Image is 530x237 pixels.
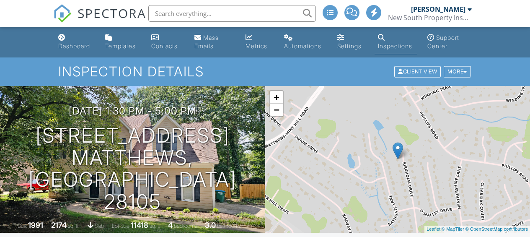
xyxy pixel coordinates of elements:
a: Client View [393,68,443,74]
a: © MapTiler [442,227,464,232]
div: Inspections [378,42,412,49]
a: Mass Emails [191,30,235,54]
div: 1991 [28,221,43,229]
div: | [424,226,530,233]
span: sq.ft. [150,223,160,229]
h1: Inspection Details [58,64,471,79]
div: New South Property Inspections, Inc. [388,13,472,22]
div: [PERSON_NAME] [411,5,465,13]
div: Templates [105,42,136,49]
a: Settings [334,30,368,54]
a: © OpenStreetMap contributors [465,227,528,232]
span: bedrooms [174,223,197,229]
a: Automations (Advanced) [281,30,327,54]
a: Zoom in [270,91,283,104]
div: 11418 [131,221,148,229]
div: More [444,66,471,78]
h1: [STREET_ADDRESS] Matthews, [GEOGRAPHIC_DATA] 28105 [13,125,252,213]
div: Dashboard [58,42,90,49]
a: Metrics [242,30,274,54]
a: Support Center [424,30,476,54]
div: 3.0 [205,221,216,229]
img: The Best Home Inspection Software - Spectora [53,4,72,23]
span: Lot Size [112,223,129,229]
div: Settings [337,42,362,49]
div: Mass Emails [194,34,219,49]
a: SPECTORA [53,11,146,29]
h3: [DATE] 1:30 pm - 5:00 pm [69,105,196,117]
div: 2174 [51,221,67,229]
div: Contacts [151,42,178,49]
div: Automations [284,42,321,49]
input: Search everything... [148,5,316,22]
span: sq. ft. [68,223,80,229]
span: slab [95,223,104,229]
span: Built [18,223,27,229]
span: bathrooms [217,223,241,229]
a: Inspections [375,30,417,54]
a: Templates [102,30,141,54]
a: Zoom out [270,104,283,116]
div: Metrics [246,42,267,49]
a: Contacts [148,30,184,54]
span: SPECTORA [78,4,146,22]
div: Support Center [427,34,459,49]
div: Client View [394,66,441,78]
a: Leaflet [427,227,440,232]
div: 4 [168,221,173,229]
a: Dashboard [55,30,95,54]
